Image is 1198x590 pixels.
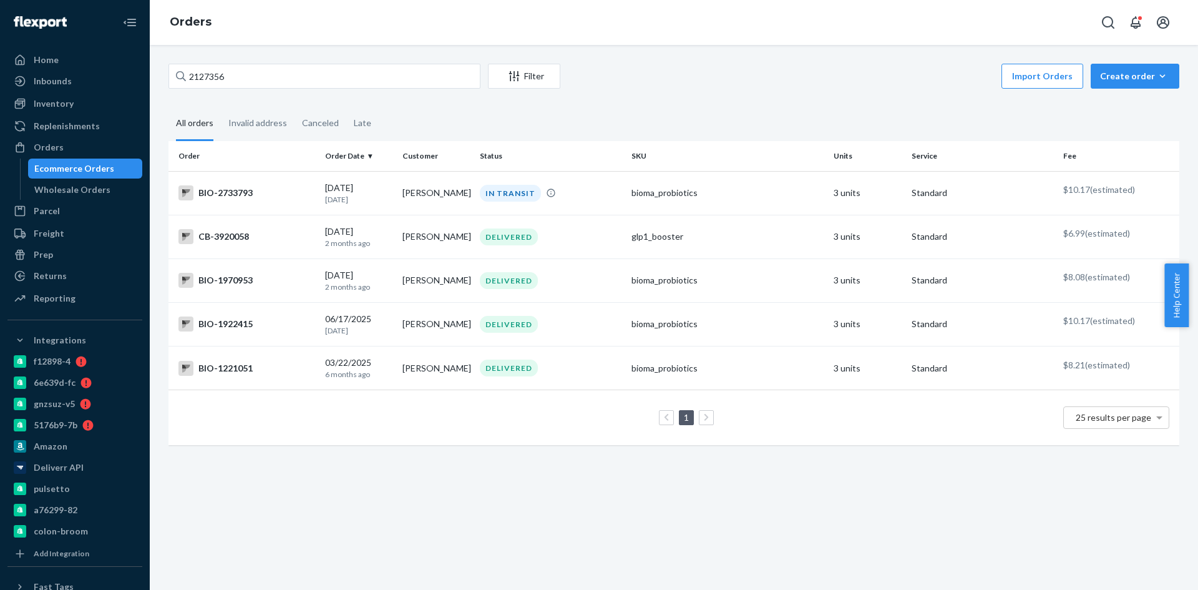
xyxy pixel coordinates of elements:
div: BIO-1922415 [178,317,315,332]
button: Open account menu [1151,10,1176,35]
a: gnzsuz-v5 [7,394,142,414]
td: 3 units [829,258,906,302]
th: Fee [1058,141,1179,171]
a: Orders [7,137,142,157]
a: Amazon [7,436,142,456]
td: 3 units [829,171,906,215]
p: Standard [912,187,1053,199]
button: Open notifications [1123,10,1148,35]
div: BIO-2733793 [178,185,315,200]
p: $6.99 [1063,227,1169,240]
div: Integrations [34,334,86,347]
p: $10.17 [1063,184,1169,196]
span: (estimated) [1085,228,1130,238]
button: Help Center [1164,263,1189,327]
div: Freight [34,227,64,240]
div: DELIVERED [480,272,538,289]
div: colon-broom [34,525,88,538]
p: 6 months ago [325,369,392,380]
div: Amazon [34,440,67,453]
div: Prep [34,248,53,261]
a: f12898-4 [7,352,142,371]
td: 3 units [829,347,906,390]
ol: breadcrumbs [160,4,222,41]
div: DELIVERED [480,316,538,333]
div: glp1_booster [631,230,824,243]
div: bioma_probiotics [631,362,824,375]
a: Add Integration [7,546,142,561]
div: Filter [489,70,560,82]
div: CB-3920058 [178,229,315,244]
div: Inbounds [34,75,72,87]
div: a76299-82 [34,504,77,516]
a: Replenishments [7,116,142,136]
div: bioma_probiotics [631,274,824,287]
td: 3 units [829,215,906,258]
a: Wholesale Orders [28,180,143,200]
p: Standard [912,274,1053,287]
p: Standard [912,230,1053,243]
th: Order [168,141,320,171]
div: IN TRANSIT [480,185,541,202]
a: Inbounds [7,71,142,91]
a: Reporting [7,288,142,308]
div: All orders [176,107,213,141]
span: (estimated) [1090,184,1135,195]
a: Deliverr API [7,458,142,478]
a: a76299-82 [7,500,142,520]
p: $8.08 [1063,271,1169,283]
img: Flexport logo [14,16,67,29]
th: Service [907,141,1058,171]
input: Search orders [168,64,480,89]
a: Inventory [7,94,142,114]
div: Canceled [302,107,339,139]
span: (estimated) [1085,360,1130,370]
div: Late [354,107,371,139]
a: Returns [7,266,142,286]
div: gnzsuz-v5 [34,398,75,410]
div: pulsetto [34,483,70,495]
td: [PERSON_NAME] [397,347,475,390]
p: [DATE] [325,325,392,336]
button: Integrations [7,330,142,350]
div: Replenishments [34,120,100,132]
p: $8.21 [1063,359,1169,371]
td: [PERSON_NAME] [397,171,475,215]
div: 6e639d-fc [34,376,75,389]
button: Filter [488,64,560,89]
div: [DATE] [325,225,392,248]
a: Freight [7,224,142,243]
th: SKU [626,141,829,171]
td: [PERSON_NAME] [397,258,475,302]
button: Open Search Box [1096,10,1121,35]
th: Order Date [320,141,397,171]
div: Inventory [34,97,74,110]
a: Ecommerce Orders [28,159,143,179]
span: (estimated) [1085,272,1130,282]
a: Prep [7,245,142,265]
p: 2 months ago [325,282,392,292]
th: Units [829,141,906,171]
div: BIO-1970953 [178,273,315,288]
p: [DATE] [325,194,392,205]
div: bioma_probiotics [631,187,824,199]
div: bioma_probiotics [631,318,824,330]
a: 6e639d-fc [7,373,142,393]
div: Reporting [34,292,75,305]
div: Returns [34,270,67,282]
a: Page 1 is your current page [681,412,691,423]
a: pulsetto [7,479,142,499]
div: BIO-1221051 [178,361,315,376]
div: DELIVERED [480,229,538,245]
td: [PERSON_NAME] [397,302,475,346]
div: Home [34,54,59,66]
div: Orders [34,141,64,154]
div: Parcel [34,205,60,217]
div: f12898-4 [34,355,71,368]
td: [PERSON_NAME] [397,215,475,258]
div: Invalid address [228,107,287,139]
a: 5176b9-7b [7,415,142,435]
p: $10.17 [1063,315,1169,327]
div: 03/22/2025 [325,356,392,380]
